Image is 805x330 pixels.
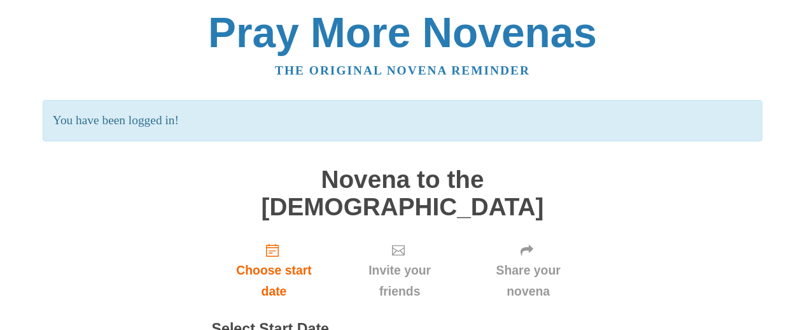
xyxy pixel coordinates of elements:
[212,233,337,309] a: Choose start date
[212,166,594,220] h1: Novena to the [DEMOGRAPHIC_DATA]
[463,233,594,309] div: Click "Next" to confirm your start date first.
[275,64,530,77] a: The original novena reminder
[225,260,324,302] span: Choose start date
[208,9,597,56] a: Pray More Novenas
[43,100,762,141] p: You have been logged in!
[476,260,581,302] span: Share your novena
[349,260,450,302] span: Invite your friends
[336,233,463,309] div: Click "Next" to confirm your start date first.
